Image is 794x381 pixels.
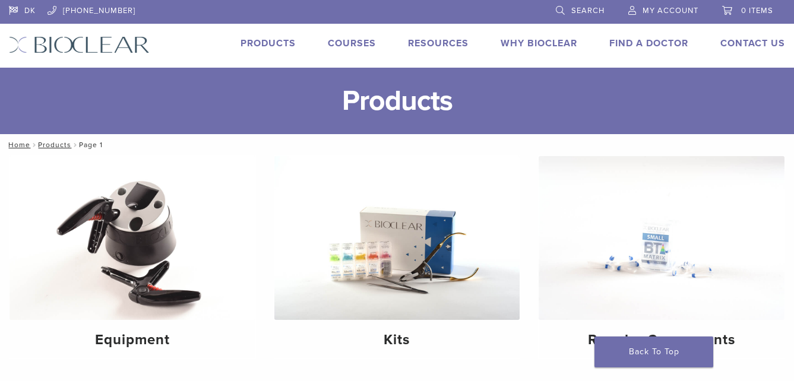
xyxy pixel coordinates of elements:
img: Bioclear [9,36,150,53]
img: Kits [274,156,520,320]
a: Reorder Components [539,156,784,358]
span: / [71,142,79,148]
h4: Reorder Components [548,329,775,351]
h4: Equipment [19,329,246,351]
a: Products [241,37,296,49]
a: Courses [328,37,376,49]
span: / [30,142,38,148]
span: My Account [643,6,698,15]
a: Resources [408,37,469,49]
a: Why Bioclear [501,37,577,49]
span: 0 items [741,6,773,15]
h4: Kits [284,329,511,351]
a: Find A Doctor [609,37,688,49]
a: Products [38,141,71,149]
img: Reorder Components [539,156,784,320]
a: Contact Us [720,37,785,49]
a: Back To Top [594,336,713,367]
a: Equipment [10,156,255,358]
img: Equipment [10,156,255,320]
span: Search [571,6,605,15]
a: Home [5,141,30,149]
a: Kits [274,156,520,358]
